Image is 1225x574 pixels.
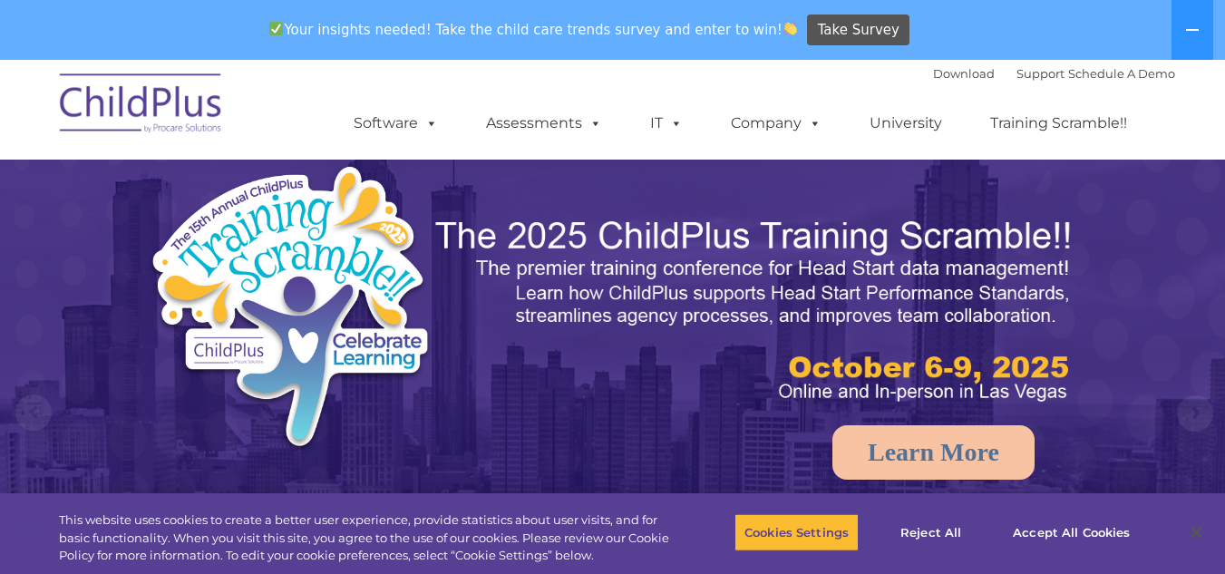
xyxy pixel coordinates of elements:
[269,22,283,35] img: ✅
[832,425,1035,480] a: Learn More
[262,12,805,47] span: Your insights needed! Take the child care trends survey and enter to win!
[468,105,620,141] a: Assessments
[972,105,1145,141] a: Training Scramble!!
[335,105,456,141] a: Software
[252,194,329,208] span: Phone number
[252,120,307,133] span: Last name
[632,105,701,141] a: IT
[59,511,674,565] div: This website uses cookies to create a better user experience, provide statistics about user visit...
[783,22,797,35] img: 👏
[818,15,899,46] span: Take Survey
[933,66,1175,81] font: |
[1068,66,1175,81] a: Schedule A Demo
[1003,513,1140,551] button: Accept All Cookies
[1016,66,1065,81] a: Support
[734,513,859,551] button: Cookies Settings
[807,15,909,46] a: Take Survey
[874,513,987,551] button: Reject All
[51,61,232,151] img: ChildPlus by Procare Solutions
[933,66,995,81] a: Download
[713,105,840,141] a: Company
[851,105,960,141] a: University
[1176,512,1216,552] button: Close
